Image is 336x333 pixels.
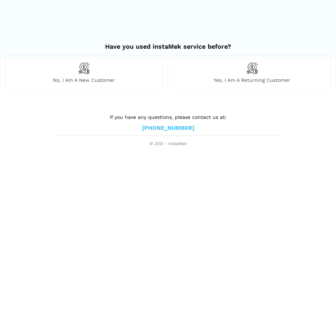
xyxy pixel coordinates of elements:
[174,77,331,83] span: Yes, I am a returning customer
[57,113,279,121] p: If you have any questions, please contact us at:
[6,77,163,83] span: No, I am a new customer
[57,141,279,147] span: © 2021 - instaMek
[142,125,194,132] a: [PHONE_NUMBER]
[5,36,331,50] h2: Have you used instaMek service before?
